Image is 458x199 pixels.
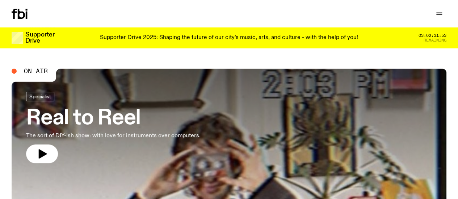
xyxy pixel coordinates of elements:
p: Supporter Drive 2025: Shaping the future of our city’s music, arts, and culture - with the help o... [100,35,358,41]
a: Real to ReelThe sort of DIY-ish show: with love for instruments over computers. [26,92,201,163]
p: The sort of DIY-ish show: with love for instruments over computers. [26,131,201,140]
h3: Supporter Drive [25,32,54,44]
a: Specialist [26,92,54,101]
span: Specialist [29,94,51,99]
h3: Real to Reel [26,108,201,129]
span: On Air [24,68,48,74]
span: Remaining [424,38,446,42]
span: 03:02:31:53 [419,34,446,38]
